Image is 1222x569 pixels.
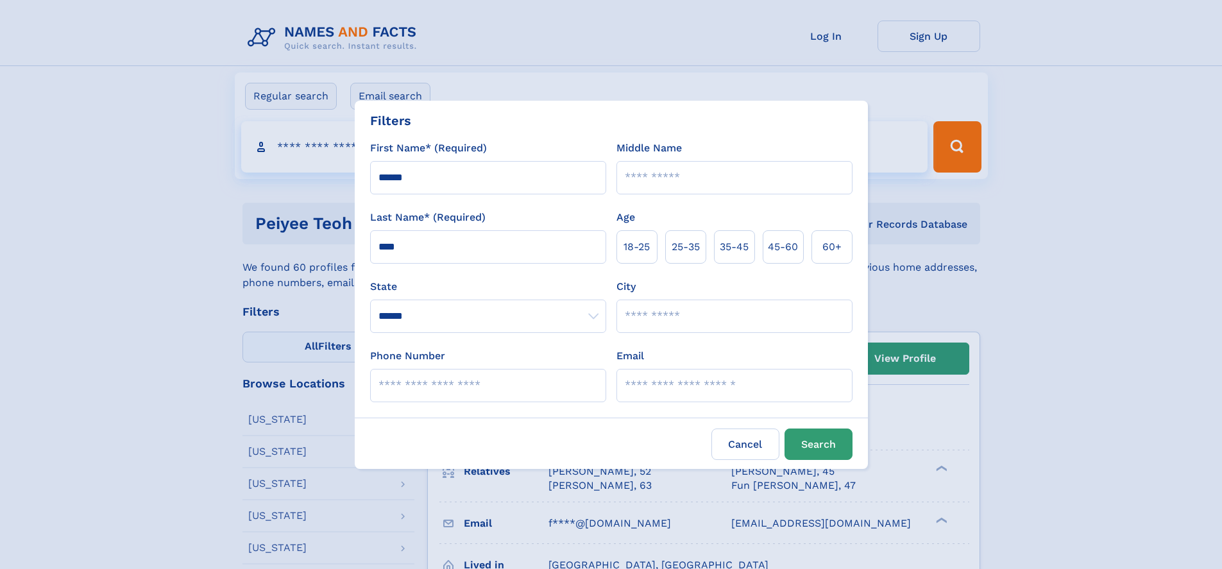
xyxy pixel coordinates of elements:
span: 60+ [822,239,842,255]
label: City [616,279,636,294]
label: Phone Number [370,348,445,364]
span: 35‑45 [720,239,749,255]
button: Search [785,429,853,460]
span: 25‑35 [672,239,700,255]
label: Last Name* (Required) [370,210,486,225]
span: 45‑60 [768,239,798,255]
label: First Name* (Required) [370,140,487,156]
span: 18‑25 [624,239,650,255]
div: Filters [370,111,411,130]
label: Age [616,210,635,225]
label: State [370,279,606,294]
label: Middle Name [616,140,682,156]
label: Cancel [711,429,779,460]
label: Email [616,348,644,364]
